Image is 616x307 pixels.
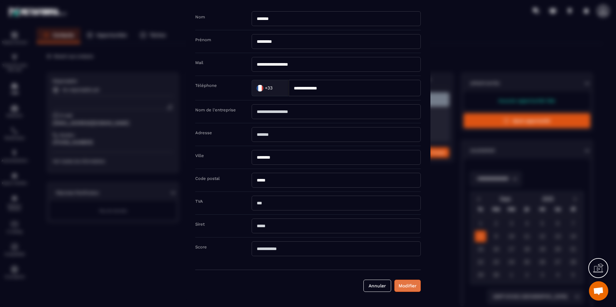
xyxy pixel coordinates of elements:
img: Country Flag [254,81,266,94]
label: TVA [195,199,203,204]
button: Annuler [363,280,391,292]
button: Modifier [394,280,421,292]
label: Téléphone [195,83,217,88]
label: Mail [195,60,203,65]
input: Search for option [274,83,282,93]
label: Nom [195,14,205,19]
label: Prénom [195,37,211,42]
label: Adresse [195,130,212,135]
div: Search for option [252,80,289,96]
label: Nom de l'entreprise [195,107,236,112]
label: Code postal [195,176,220,181]
label: Ville [195,153,204,158]
span: +33 [265,85,273,91]
label: Siret [195,222,205,227]
label: Score [195,245,207,249]
div: Ouvrir le chat [589,281,608,301]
